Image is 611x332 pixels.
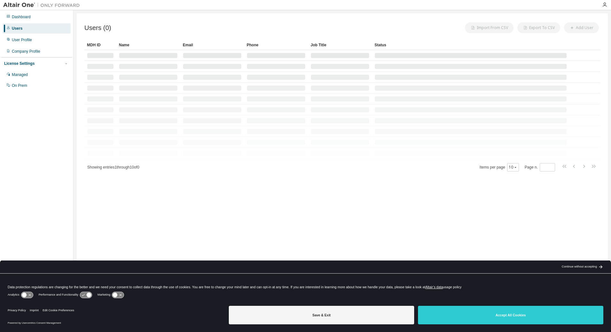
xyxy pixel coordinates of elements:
button: Export To CSV [517,22,560,33]
span: Showing entries 1 through 10 of 0 [87,165,139,170]
div: Phone [247,40,305,50]
div: Name [119,40,178,50]
div: MDH ID [87,40,114,50]
button: 10 [509,165,517,170]
div: Company Profile [12,49,40,54]
div: Job Title [311,40,369,50]
button: Add User [564,22,599,33]
img: Altair One [3,2,83,8]
div: Dashboard [12,14,31,19]
div: License Settings [4,61,35,66]
div: Status [375,40,567,50]
div: Users [12,26,22,31]
div: Email [183,40,242,50]
div: Managed [12,72,28,77]
div: On Prem [12,83,27,88]
button: Import From CSV [465,22,514,33]
div: User Profile [12,37,32,42]
span: Items per page [480,163,519,171]
span: Users (0) [84,24,111,32]
span: Page n. [525,163,555,171]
